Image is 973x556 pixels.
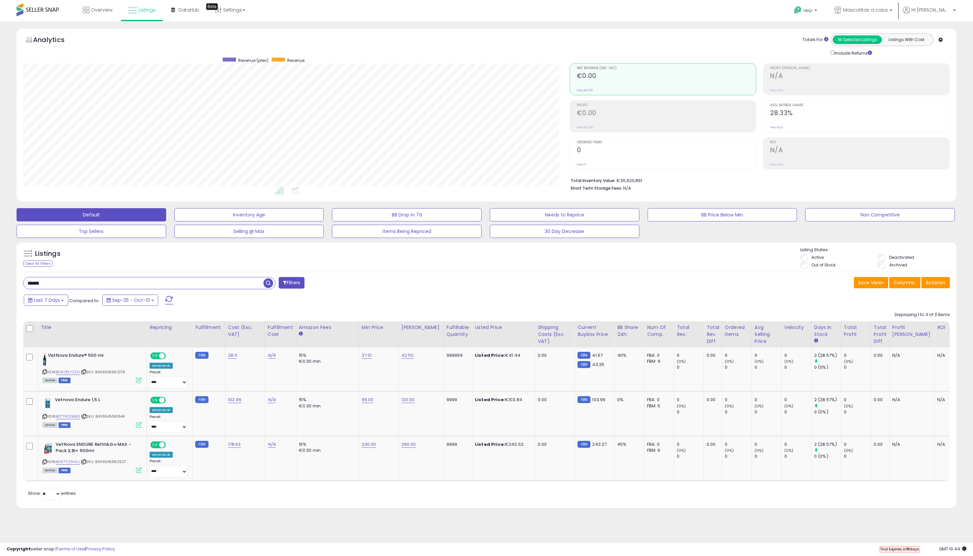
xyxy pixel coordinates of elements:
[892,352,929,358] div: N/A
[475,396,505,403] b: Listed Price:
[475,352,505,358] b: Listed Price:
[174,225,324,238] button: Selling @ Max
[903,7,956,22] a: Hi [PERSON_NAME]
[56,414,80,419] a: B07T92SKMG
[55,397,135,405] b: Vetnova Endure 1,5 L
[81,369,125,375] span: | SKU: 8436545962176
[811,262,836,268] label: Out of Stock
[725,409,752,415] div: 0
[401,324,441,331] div: [PERSON_NAME]
[814,397,841,403] div: 2 (28.57%)
[17,208,166,221] button: Default
[677,352,704,358] div: 0
[789,1,824,22] a: Help
[151,397,159,403] span: ON
[56,441,136,455] b: VetNova ENDURE Refill&Go MAX - Pack 3,8l+ 500ml
[770,109,950,118] h2: 28.33%
[17,225,166,238] button: Top Sellers
[299,331,303,337] small: Amazon Fees.
[299,447,354,453] div: €0.30 min
[42,397,142,427] div: ASIN:
[195,396,208,403] small: FBM
[844,448,853,453] small: (0%)
[725,352,752,358] div: 0
[937,397,959,403] div: N/A
[362,441,376,448] a: 230.00
[151,442,159,448] span: ON
[268,352,276,359] a: N/A
[490,208,639,221] button: Needs to Reprice
[56,459,80,465] a: B097Y29HSJ
[41,324,144,331] div: Title
[592,396,605,403] span: 103.99
[647,447,669,453] div: FBM: 6
[401,441,416,448] a: 290.00
[268,441,276,448] a: N/A
[446,441,467,447] div: 9999
[578,324,612,338] div: Current Buybox Price
[895,312,950,318] div: Displaying 1 to 3 of 3 items
[81,459,126,464] span: | SKU: 8436545962527
[755,453,781,459] div: 0
[577,125,593,129] small: Prev: €0.00
[874,441,884,447] div: 0.00
[617,324,641,338] div: BB Share 24h.
[755,352,781,358] div: 0
[755,403,764,409] small: (0%)
[475,441,505,447] b: Listed Price:
[677,441,704,447] div: 0
[42,468,58,473] span: All listings currently available for purchase on Amazon
[755,448,764,453] small: (0%)
[490,225,639,238] button: 30 Day Decrease
[725,448,734,453] small: (0%)
[578,361,590,368] small: FBM
[42,397,53,410] img: 31BFJPp+qCL._SL40_.jpg
[150,459,187,478] div: Preset:
[617,397,639,403] div: 0%
[571,185,622,191] b: Short Term Storage Fees:
[69,298,100,304] span: Compared to:
[299,403,354,409] div: €0.30 min
[814,441,841,447] div: 2 (28.57%)
[894,279,914,286] span: Columns
[42,352,142,383] div: ASIN:
[578,441,590,448] small: FBM
[577,104,756,107] span: Profit
[577,162,586,166] small: Prev: 0
[811,255,824,260] label: Active
[446,324,469,338] div: Fulfillable Quantity
[151,353,159,358] span: ON
[81,414,125,419] span: | SKU: 8436545961544
[844,324,868,338] div: Total Profit
[150,363,173,369] div: Amazon AI
[42,378,58,383] span: All listings currently available for purchase on Amazon
[770,72,950,81] h2: N/A
[677,364,704,370] div: 0
[911,7,951,13] span: Hi [PERSON_NAME]
[784,324,809,331] div: Velocity
[725,324,749,338] div: Ordered Items
[195,352,208,359] small: FBM
[794,6,802,14] i: Get Help
[150,370,187,389] div: Preset:
[299,397,354,403] div: 15%
[577,88,593,92] small: Prev: €0.00
[784,409,811,415] div: 0
[112,297,150,303] span: Sep-25 - Oct-01
[446,397,467,403] div: 9999
[725,441,752,447] div: 0
[755,409,781,415] div: 0
[814,364,841,370] div: 0 (0%)
[617,352,639,358] div: 40%
[770,141,950,144] span: ROI
[814,409,841,415] div: 0 (0%)
[770,104,950,107] span: Avg. Buybox Share
[814,338,818,344] small: Days In Stock.
[770,146,950,155] h2: N/A
[707,397,717,403] div: 0.00
[299,324,356,331] div: Amazon Fees
[332,225,482,238] button: Items Being Repriced
[362,396,374,403] a: 99.00
[770,162,783,166] small: Prev: N/A
[238,58,268,63] span: Revenue (prev)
